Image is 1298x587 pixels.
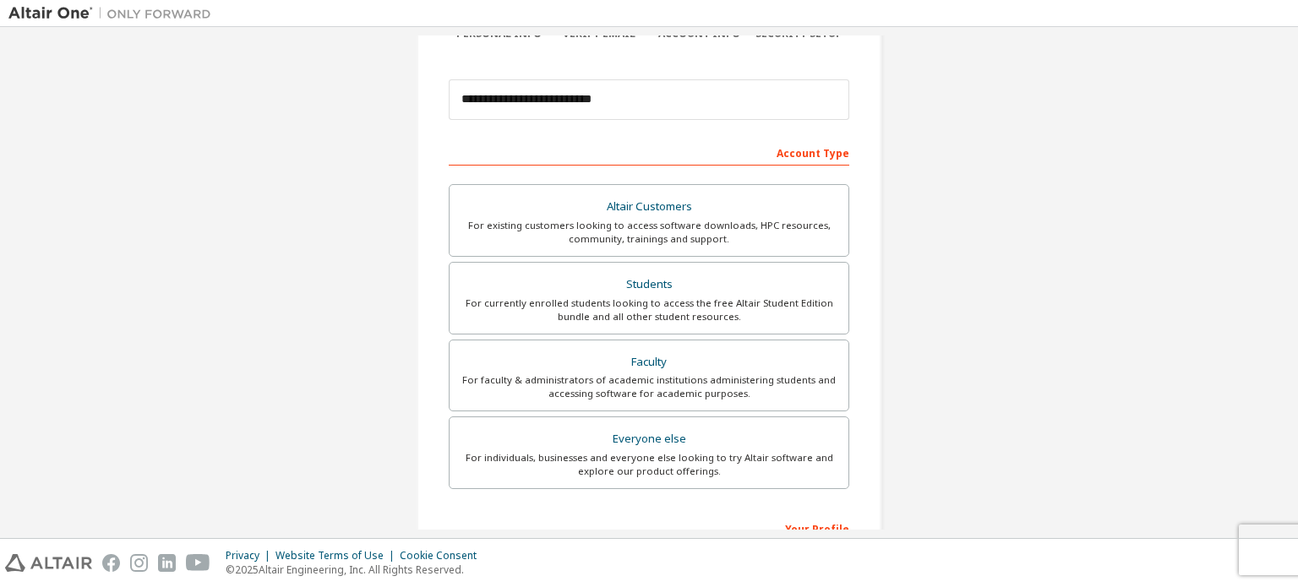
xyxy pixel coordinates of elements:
div: For existing customers looking to access software downloads, HPC resources, community, trainings ... [460,219,838,246]
div: Faculty [460,351,838,374]
p: © 2025 Altair Engineering, Inc. All Rights Reserved. [226,563,487,577]
div: For faculty & administrators of academic institutions administering students and accessing softwa... [460,373,838,400]
div: Students [460,273,838,296]
div: Altair Customers [460,195,838,219]
div: Privacy [226,549,275,563]
div: Your Profile [449,514,849,541]
img: Altair One [8,5,220,22]
img: altair_logo.svg [5,554,92,572]
div: Account Type [449,139,849,166]
img: youtube.svg [186,554,210,572]
div: For currently enrolled students looking to access the free Altair Student Edition bundle and all ... [460,296,838,323]
div: For individuals, businesses and everyone else looking to try Altair software and explore our prod... [460,451,838,478]
div: Website Terms of Use [275,549,400,563]
img: instagram.svg [130,554,148,572]
div: Everyone else [460,427,838,451]
div: Cookie Consent [400,549,487,563]
img: linkedin.svg [158,554,176,572]
img: facebook.svg [102,554,120,572]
